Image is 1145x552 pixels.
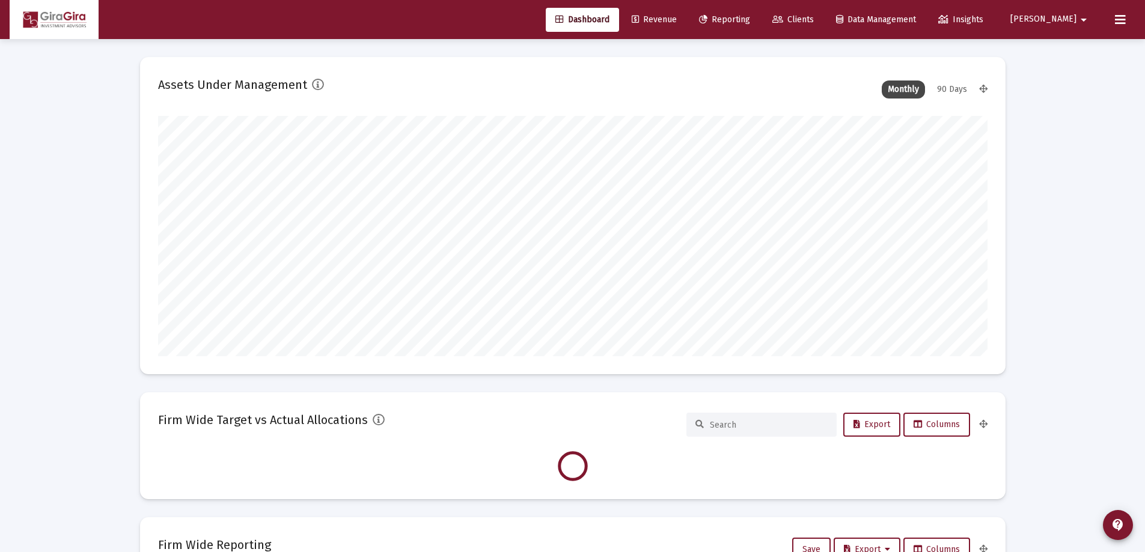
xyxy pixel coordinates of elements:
[836,14,916,25] span: Data Management
[772,14,814,25] span: Clients
[853,419,890,429] span: Export
[689,8,760,32] a: Reporting
[996,7,1105,31] button: [PERSON_NAME]
[1010,14,1076,25] span: [PERSON_NAME]
[903,413,970,437] button: Columns
[843,413,900,437] button: Export
[929,8,993,32] a: Insights
[158,410,368,429] h2: Firm Wide Target vs Actual Allocations
[1111,518,1125,532] mat-icon: contact_support
[931,80,973,99] div: 90 Days
[1076,8,1091,32] mat-icon: arrow_drop_down
[826,8,926,32] a: Data Management
[555,14,609,25] span: Dashboard
[622,8,686,32] a: Revenue
[19,8,90,32] img: Dashboard
[158,75,307,94] h2: Assets Under Management
[882,80,925,99] div: Monthly
[632,14,677,25] span: Revenue
[546,8,619,32] a: Dashboard
[938,14,983,25] span: Insights
[763,8,823,32] a: Clients
[699,14,750,25] span: Reporting
[710,420,828,430] input: Search
[914,419,960,429] span: Columns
